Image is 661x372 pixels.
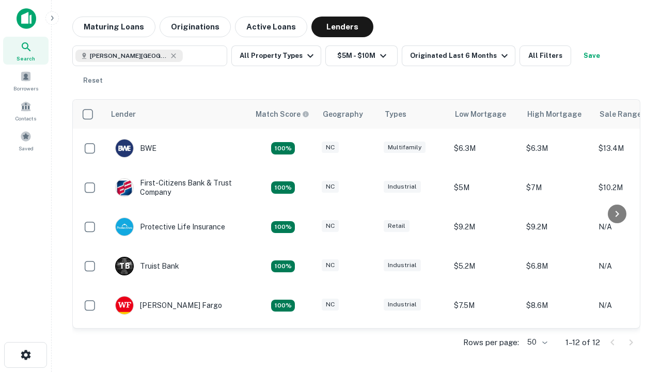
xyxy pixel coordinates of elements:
img: capitalize-icon.png [17,8,36,29]
div: NC [322,181,339,193]
p: Rows per page: [463,336,519,349]
th: Low Mortgage [449,100,521,129]
td: $6.3M [449,129,521,168]
img: picture [116,218,133,236]
div: NC [322,259,339,271]
h6: Match Score [256,109,307,120]
th: Types [379,100,449,129]
img: picture [116,297,133,314]
img: picture [116,139,133,157]
div: NC [322,142,339,153]
button: Lenders [311,17,373,37]
a: Contacts [3,97,49,125]
button: $5M - $10M [325,45,398,66]
td: $9.2M [449,207,521,246]
div: Originated Last 6 Months [410,50,511,62]
td: $6.3M [521,129,593,168]
button: Maturing Loans [72,17,155,37]
div: Matching Properties: 2, hasApolloMatch: undefined [271,181,295,194]
div: Truist Bank [115,257,179,275]
th: Lender [105,100,249,129]
button: Reset [76,70,109,91]
a: Search [3,37,49,65]
div: Industrial [384,259,421,271]
th: High Mortgage [521,100,593,129]
div: Industrial [384,299,421,311]
td: $8.8M [521,325,593,364]
div: Low Mortgage [455,108,506,120]
div: Industrial [384,181,421,193]
div: NC [322,299,339,311]
td: $5.2M [449,246,521,286]
div: Geography [323,108,363,120]
div: Matching Properties: 2, hasApolloMatch: undefined [271,142,295,154]
div: Capitalize uses an advanced AI algorithm to match your search with the best lender. The match sco... [256,109,309,120]
div: 50 [523,335,549,350]
td: $6.8M [521,246,593,286]
button: All Filters [520,45,571,66]
th: Geography [317,100,379,129]
span: Contacts [15,114,36,122]
td: $8.6M [521,286,593,325]
td: $5M [449,168,521,207]
div: NC [322,220,339,232]
div: Types [385,108,406,120]
button: All Property Types [231,45,321,66]
div: Matching Properties: 3, hasApolloMatch: undefined [271,260,295,273]
p: 1–12 of 12 [565,336,600,349]
th: Capitalize uses an advanced AI algorithm to match your search with the best lender. The match sco... [249,100,317,129]
div: Retail [384,220,410,232]
div: BWE [115,139,156,158]
a: Saved [3,127,49,154]
button: Originated Last 6 Months [402,45,515,66]
div: Multifamily [384,142,426,153]
div: Matching Properties: 2, hasApolloMatch: undefined [271,221,295,234]
div: First-citizens Bank & Trust Company [115,178,239,197]
div: Lender [111,108,136,120]
button: Originations [160,17,231,37]
button: Save your search to get updates of matches that match your search criteria. [575,45,608,66]
span: Search [17,54,35,63]
button: Active Loans [235,17,307,37]
img: picture [116,179,133,196]
p: T B [119,261,130,272]
a: Borrowers [3,67,49,95]
div: Protective Life Insurance [115,218,225,236]
td: $7M [521,168,593,207]
td: $8.8M [449,325,521,364]
div: [PERSON_NAME] Fargo [115,296,222,315]
span: [PERSON_NAME][GEOGRAPHIC_DATA], [GEOGRAPHIC_DATA] [90,51,167,60]
span: Borrowers [13,84,38,92]
div: High Mortgage [527,108,581,120]
td: $7.5M [449,286,521,325]
div: Matching Properties: 2, hasApolloMatch: undefined [271,300,295,312]
div: Sale Range [600,108,641,120]
td: $9.2M [521,207,593,246]
span: Saved [19,144,34,152]
iframe: Chat Widget [609,289,661,339]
